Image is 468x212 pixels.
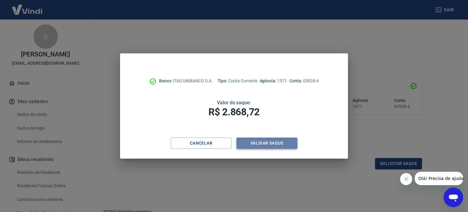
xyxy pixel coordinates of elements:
[415,172,463,185] iframe: Mensagem da empresa
[218,78,229,83] span: Tipo:
[159,78,173,83] span: Banco:
[289,78,303,83] span: Conta:
[208,106,260,118] span: R$ 2.868,72
[260,78,287,84] p: 1571
[171,138,232,149] button: Cancelar
[260,78,278,83] span: Agência:
[444,188,463,207] iframe: Botão para abrir a janela de mensagens
[217,100,251,106] span: Valor do saque:
[159,78,213,84] p: ITAÚ UNIBANCO S.A.
[236,138,297,149] button: Validar saque
[218,78,257,84] p: Conta Corrente
[400,173,412,185] iframe: Fechar mensagem
[289,78,319,84] p: 03528-4
[4,4,51,9] span: Olá! Precisa de ajuda?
